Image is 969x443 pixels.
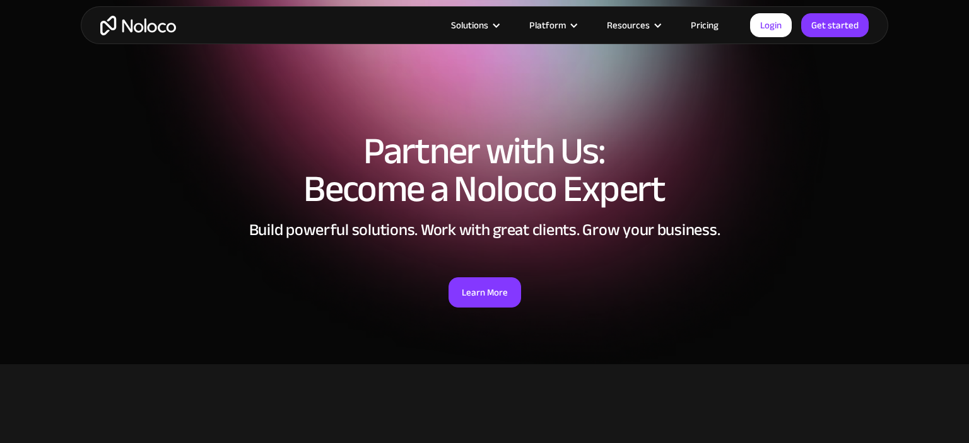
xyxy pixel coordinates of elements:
a: Pricing [675,17,734,33]
div: Platform [514,17,591,33]
div: Resources [591,17,675,33]
a: Learn More [449,277,521,308]
a: home [100,16,176,35]
h1: Partner with Us: Become a Noloco Expert [93,132,876,208]
div: Solutions [451,17,488,33]
a: Login [750,13,792,37]
strong: Build powerful solutions. Work with great clients. Grow your business. [249,214,720,245]
a: Get started [801,13,869,37]
div: Solutions [435,17,514,33]
div: Platform [529,17,566,33]
div: Resources [607,17,650,33]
